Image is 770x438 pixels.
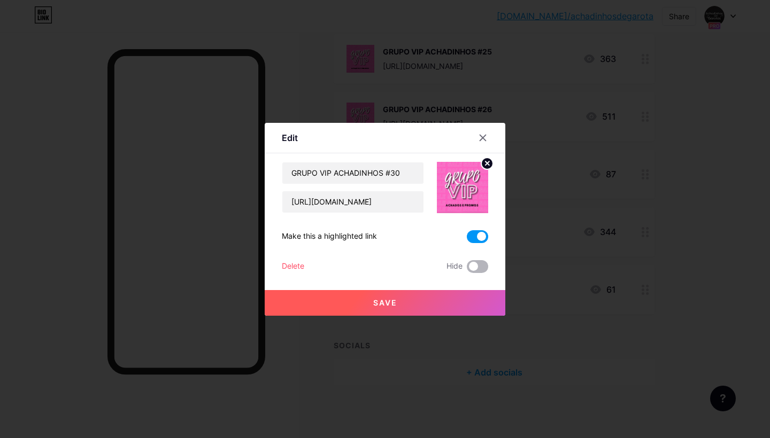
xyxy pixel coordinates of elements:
[282,260,304,273] div: Delete
[282,230,377,243] div: Make this a highlighted link
[373,298,397,307] span: Save
[282,191,423,213] input: URL
[446,260,463,273] span: Hide
[437,162,488,213] img: link_thumbnail
[282,162,423,184] input: Title
[265,290,505,316] button: Save
[282,131,298,144] div: Edit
